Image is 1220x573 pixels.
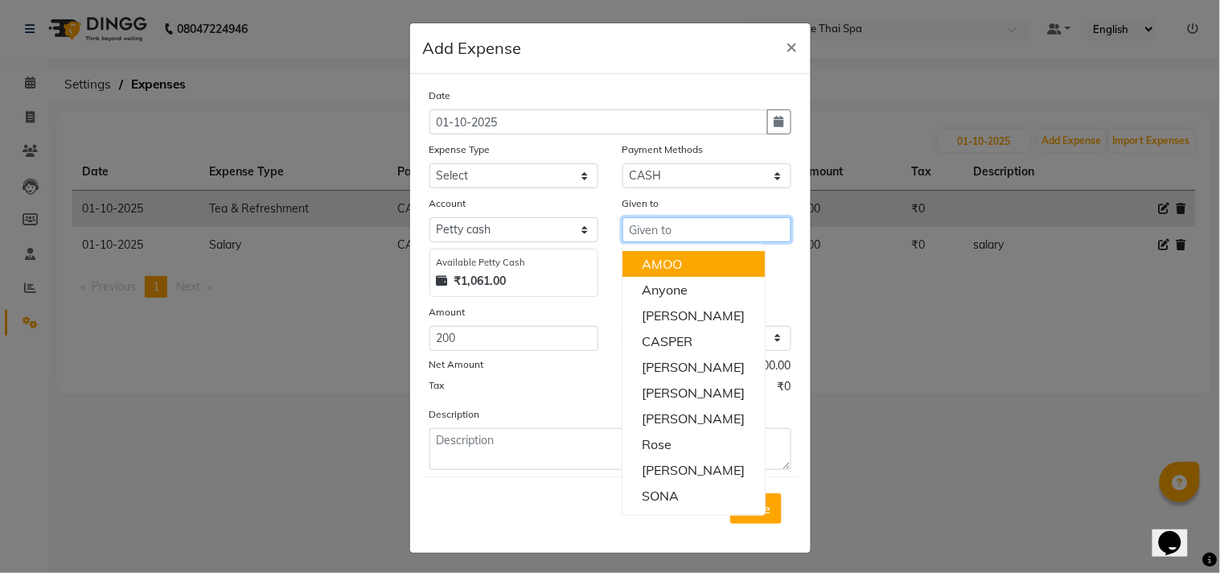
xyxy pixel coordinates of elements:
label: Account [429,196,466,211]
div: Available Petty Cash [437,256,591,270]
label: Net Amount [429,357,484,372]
label: Tax [429,378,445,393]
label: Payment Methods [622,142,704,157]
label: Amount [429,305,466,319]
ngb-highlight: [PERSON_NAME] [642,307,746,324]
strong: ₹1,061.00 [454,273,507,290]
span: Save [741,501,771,517]
ngb-highlight: SONA [642,488,679,504]
span: ₹0 [778,378,791,399]
label: Expense Type [429,142,491,157]
ngb-highlight: [PERSON_NAME] [642,359,746,375]
span: × [787,34,798,58]
ngb-highlight: Anyone [642,282,688,298]
label: Date [429,89,451,103]
button: Close [774,23,811,68]
label: Description [429,407,480,422]
ngb-highlight: AMOO [642,256,682,272]
input: Given to [622,217,791,242]
iframe: chat widget [1152,509,1204,557]
ngb-highlight: [PERSON_NAME] [642,462,746,478]
ngb-highlight: CASPER [642,333,692,349]
label: Given to [622,196,659,211]
ngb-highlight: [PERSON_NAME] [642,385,746,401]
ngb-highlight: Rose [642,436,672,452]
span: ₹200.00 [750,357,791,378]
h5: Add Expense [423,36,522,60]
ngb-highlight: [PERSON_NAME] [642,410,746,427]
input: Amount [429,326,598,351]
